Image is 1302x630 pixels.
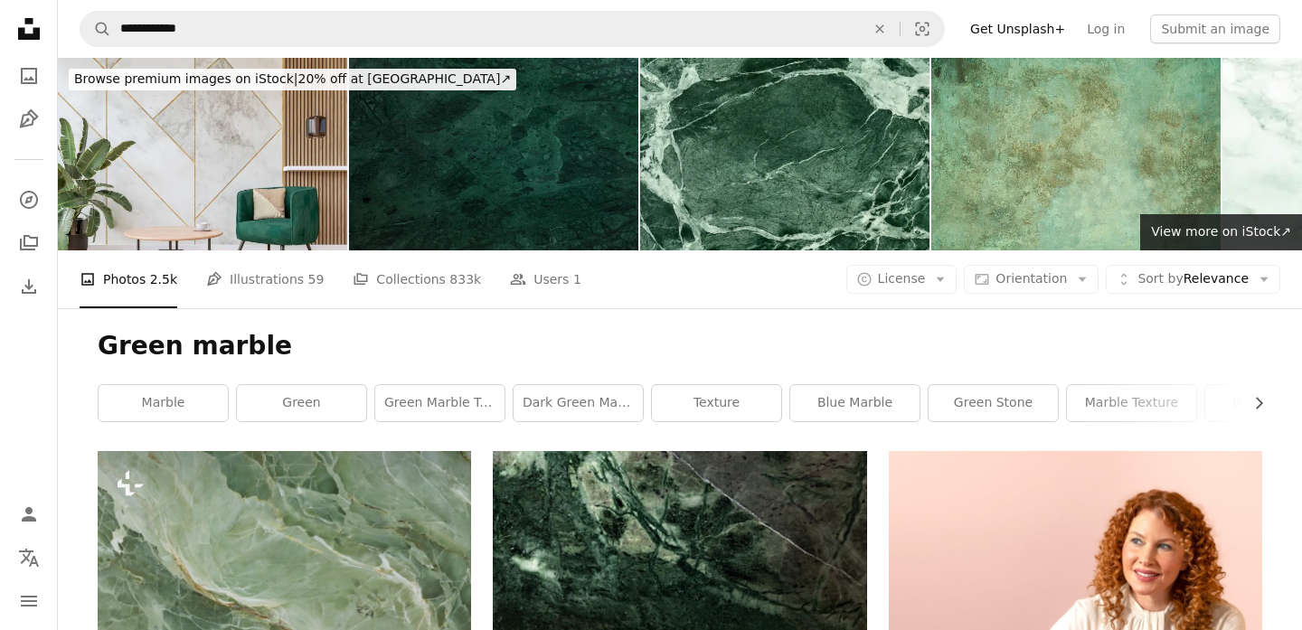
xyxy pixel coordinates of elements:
h1: Green marble [98,330,1262,362]
a: Log in [1076,14,1136,43]
span: License [878,271,926,286]
span: 20% off at [GEOGRAPHIC_DATA] ↗ [74,71,511,86]
button: License [846,265,958,294]
a: green marble texture [375,385,505,421]
a: marble texture [1067,385,1196,421]
img: Green marble texture [640,58,929,250]
a: Photos [11,58,47,94]
span: Browse premium images on iStock | [74,71,297,86]
a: Download History [11,268,47,305]
form: Find visuals sitewide [80,11,945,47]
img: Verde Guatemala Marble texture, background, part of your elegant design work. Slab photo. Matt sl... [349,58,638,250]
a: Explore [11,182,47,218]
a: Users 1 [510,250,581,308]
span: 59 [308,269,325,289]
button: Orientation [964,265,1099,294]
a: dark green marble [514,385,643,421]
span: Sort by [1137,271,1183,286]
a: Browse premium images on iStock|20% off at [GEOGRAPHIC_DATA]↗ [58,58,527,101]
button: Submit an image [1150,14,1280,43]
button: Sort byRelevance [1106,265,1280,294]
a: Illustrations [11,101,47,137]
button: Search Unsplash [80,12,111,46]
a: View more on iStock↗ [1140,214,1302,250]
a: Get Unsplash+ [959,14,1076,43]
span: Relevance [1137,270,1249,288]
span: 1 [573,269,581,289]
span: 833k [449,269,481,289]
button: Menu [11,583,47,619]
img: Modern luxury interior: a living room with a soft green velvet armchair, low coffee table, marble... [58,58,347,250]
span: View more on iStock ↗ [1151,224,1291,239]
a: a close up of a green marble surface [98,548,471,564]
a: a close up of a green marble texture [493,567,866,583]
a: Collections [11,225,47,261]
a: blue marble [790,385,920,421]
button: Language [11,540,47,576]
a: marble [99,385,228,421]
img: Colorful,textured, wall background. [931,58,1221,250]
a: Illustrations 59 [206,250,324,308]
button: scroll list to the right [1242,385,1262,421]
button: Visual search [901,12,944,46]
a: Log in / Sign up [11,496,47,532]
a: green [237,385,366,421]
a: texture [652,385,781,421]
button: Clear [860,12,900,46]
span: Orientation [995,271,1067,286]
a: green stone [929,385,1058,421]
a: Collections 833k [353,250,481,308]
